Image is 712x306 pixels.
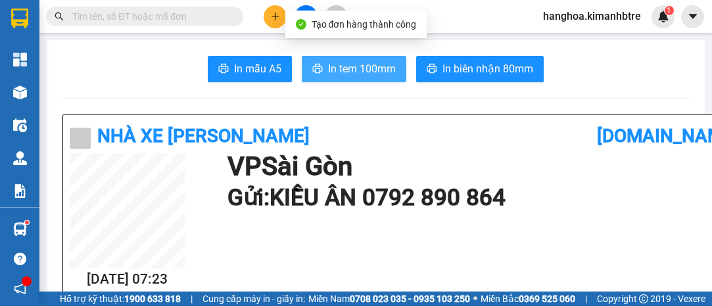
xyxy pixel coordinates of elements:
span: Hỗ trợ kỹ thuật: [60,292,181,306]
span: Cung cấp máy in - giấy in: [202,292,305,306]
span: Miền Nam [308,292,470,306]
span: plus [271,12,280,21]
span: caret-down [687,11,699,22]
img: warehouse-icon [13,222,27,236]
img: warehouse-icon [13,86,27,99]
b: Nhà xe [PERSON_NAME] [97,125,310,147]
span: 1 [667,6,671,15]
button: caret-down [681,5,704,28]
span: In tem 100mm [328,61,396,77]
span: Tạo đơn hàng thành công [312,19,417,30]
span: hanghoa.kimanhbtre [533,8,652,24]
sup: 1 [665,6,674,15]
button: printerIn mẫu A5 [208,56,292,82]
span: copyright [639,294,648,303]
span: notification [14,282,26,295]
strong: 0708 023 035 - 0935 103 250 [350,293,470,304]
button: aim [325,5,348,28]
img: icon-new-feature [657,11,669,22]
h2: [DATE] 07:23 [70,268,185,290]
span: printer [312,63,323,76]
span: Miền Bắc [481,292,575,306]
img: dashboard-icon [13,53,27,66]
span: printer [427,63,437,76]
button: file-add [295,5,318,28]
span: | [585,292,587,306]
img: warehouse-icon [13,118,27,132]
strong: 1900 633 818 [124,293,181,304]
img: warehouse-icon [13,151,27,165]
button: printerIn tem 100mm [302,56,406,82]
input: Tìm tên, số ĐT hoặc mã đơn [72,9,227,24]
span: check-circle [296,19,306,30]
span: ⚪️ [473,296,477,301]
span: | [191,292,193,306]
span: question-circle [14,253,26,265]
span: In biên nhận 80mm [442,61,533,77]
button: printerIn biên nhận 80mm [416,56,544,82]
img: logo-vxr [11,9,28,28]
sup: 1 [25,220,29,224]
button: plus [264,5,287,28]
img: solution-icon [13,184,27,198]
span: search [55,12,64,21]
strong: 0369 525 060 [519,293,575,304]
span: In mẫu A5 [234,61,281,77]
span: printer [218,63,229,76]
